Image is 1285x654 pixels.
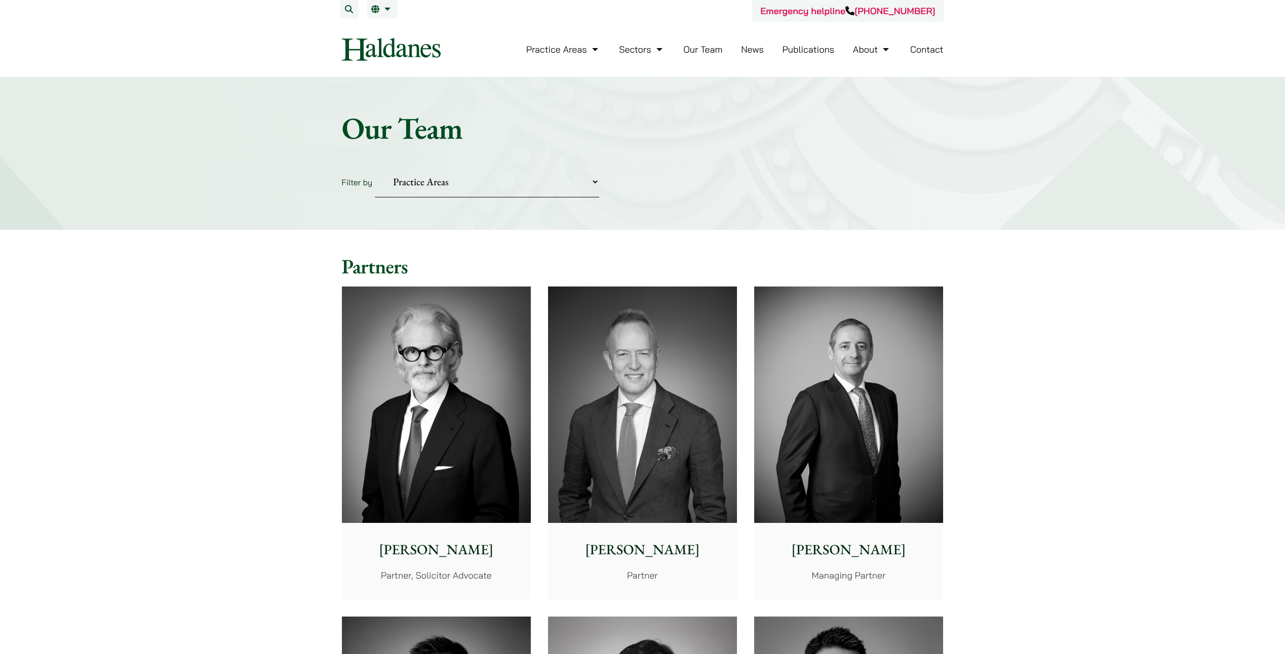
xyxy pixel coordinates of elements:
[762,539,935,560] p: [PERSON_NAME]
[741,44,764,55] a: News
[683,44,722,55] a: Our Team
[556,568,729,582] p: Partner
[762,568,935,582] p: Managing Partner
[342,38,441,61] img: Logo of Haldanes
[783,44,835,55] a: Publications
[619,44,665,55] a: Sectors
[350,539,523,560] p: [PERSON_NAME]
[910,44,944,55] a: Contact
[556,539,729,560] p: [PERSON_NAME]
[853,44,891,55] a: About
[760,5,935,17] a: Emergency helpline[PHONE_NUMBER]
[342,254,944,278] h2: Partners
[342,110,944,146] h1: Our Team
[754,287,943,599] a: [PERSON_NAME] Managing Partner
[342,177,373,187] label: Filter by
[342,287,531,599] a: [PERSON_NAME] Partner, Solicitor Advocate
[548,287,737,599] a: [PERSON_NAME] Partner
[350,568,523,582] p: Partner, Solicitor Advocate
[371,5,393,13] a: EN
[526,44,601,55] a: Practice Areas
